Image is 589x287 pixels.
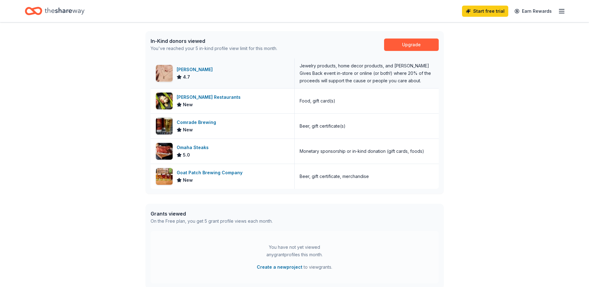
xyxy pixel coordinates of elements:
[300,148,424,155] div: Monetary sponsorship or in-kind donation (gift cards, foods)
[183,176,193,184] span: New
[183,126,193,134] span: New
[511,6,555,17] a: Earn Rewards
[151,217,273,225] div: On the Free plan, you get 5 grant profile views each month.
[156,93,173,109] img: Image for Perry's Restaurants
[384,39,439,51] a: Upgrade
[177,144,211,151] div: Omaha Steaks
[300,122,346,130] div: Beer, gift certificate(s)
[177,169,245,176] div: Goat Patch Brewing Company
[151,210,273,217] div: Grants viewed
[257,263,332,271] span: to view grants .
[151,45,277,52] div: You've reached your 5 in-kind profile view limit for this month.
[300,62,434,84] div: Jewelry products, home decor products, and [PERSON_NAME] Gives Back event in-store or online (or ...
[462,6,508,17] a: Start free trial
[183,73,190,81] span: 4.7
[256,244,333,258] div: You have not yet viewed any grant profiles this month.
[156,143,173,160] img: Image for Omaha Steaks
[300,97,335,105] div: Food, gift card(s)
[25,4,84,18] a: Home
[183,101,193,108] span: New
[151,37,277,45] div: In-Kind donors viewed
[177,119,219,126] div: Comrade Brewing
[177,66,215,73] div: [PERSON_NAME]
[183,151,190,159] span: 5.0
[300,173,369,180] div: Beer, gift certificate, merchandise
[177,93,243,101] div: [PERSON_NAME] Restaurants
[257,263,302,271] button: Create a newproject
[156,168,173,185] img: Image for Goat Patch Brewing Company
[156,118,173,134] img: Image for Comrade Brewing
[156,65,173,82] img: Image for Kendra Scott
